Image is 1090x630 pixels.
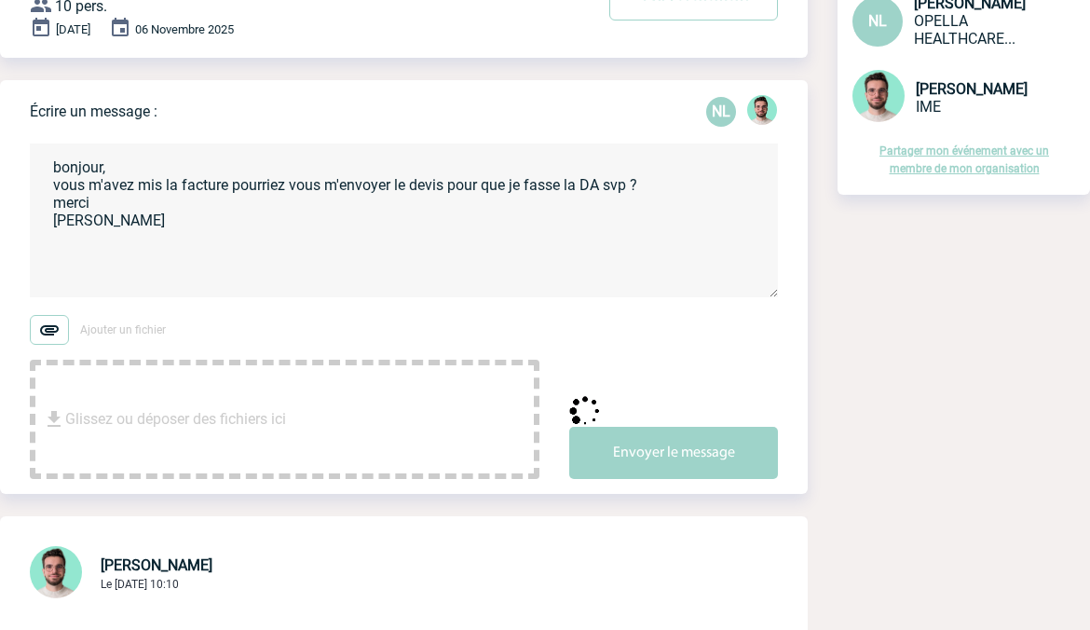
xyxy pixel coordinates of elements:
[135,22,234,36] span: 06 Novembre 2025
[30,546,82,598] img: 121547-2.png
[30,103,157,120] p: Écrire un message :
[747,95,777,125] img: 121547-2.png
[80,323,166,336] span: Ajouter un fichier
[65,373,286,466] span: Glissez ou déposer des fichiers ici
[914,12,1015,48] span: OPELLA HEALTHCARE FRANCE SAS
[852,70,905,122] img: 121547-2.png
[868,12,887,30] span: NL
[916,98,941,116] span: IME
[43,408,65,431] img: file_download.svg
[56,22,90,36] span: [DATE]
[569,427,778,479] button: Envoyer le message
[706,97,736,127] div: Nadia LOUZANI
[879,144,1049,175] a: Partager mon événement avec un membre de mon organisation
[706,97,736,127] p: NL
[747,95,777,129] div: Benjamin ROLAND
[101,556,212,574] span: [PERSON_NAME]
[101,578,179,591] span: Le [DATE] 10:10
[916,80,1028,98] span: [PERSON_NAME]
